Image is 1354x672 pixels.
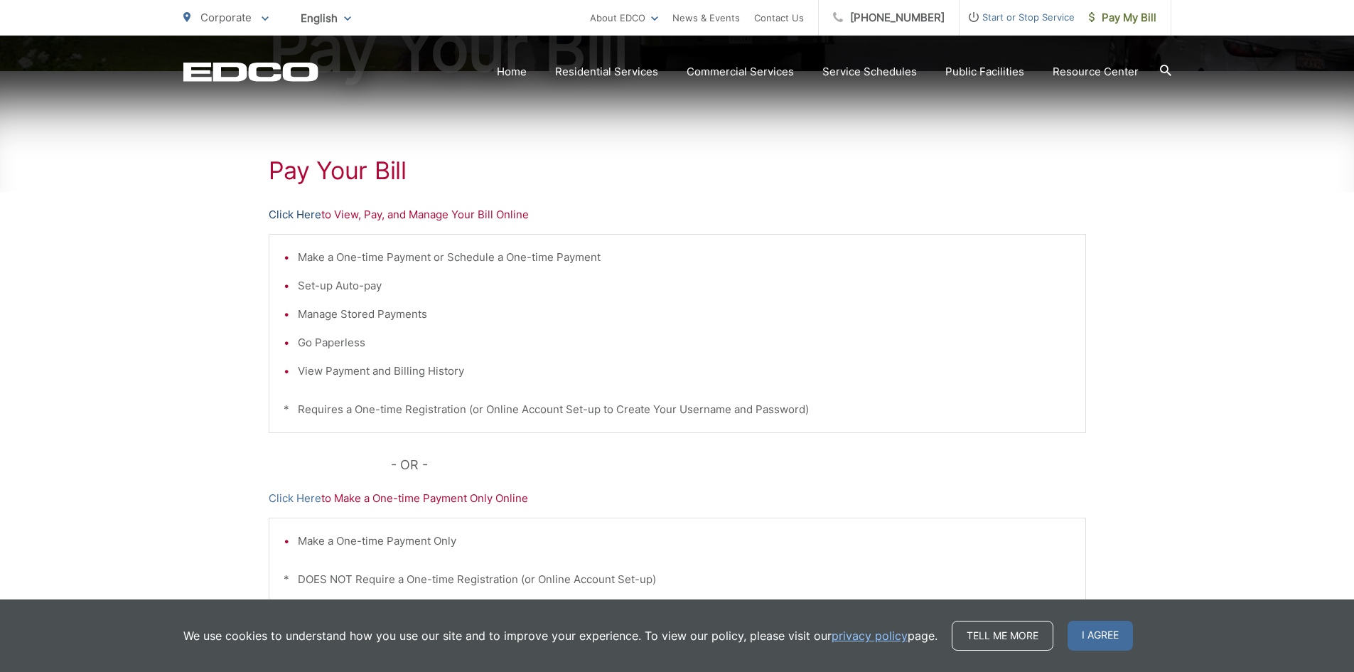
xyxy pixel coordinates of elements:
[1053,63,1139,80] a: Resource Center
[284,571,1071,588] p: * DOES NOT Require a One-time Registration (or Online Account Set-up)
[754,9,804,26] a: Contact Us
[290,6,362,31] span: English
[298,533,1071,550] li: Make a One-time Payment Only
[952,621,1053,651] a: Tell me more
[555,63,658,80] a: Residential Services
[298,277,1071,294] li: Set-up Auto-pay
[284,401,1071,418] p: * Requires a One-time Registration (or Online Account Set-up to Create Your Username and Password)
[687,63,794,80] a: Commercial Services
[945,63,1024,80] a: Public Facilities
[183,62,318,82] a: EDCD logo. Return to the homepage.
[183,627,937,644] p: We use cookies to understand how you use our site and to improve your experience. To view our pol...
[200,11,252,24] span: Corporate
[391,454,1086,476] p: - OR -
[298,363,1071,380] li: View Payment and Billing History
[298,249,1071,266] li: Make a One-time Payment or Schedule a One-time Payment
[269,490,321,507] a: Click Here
[590,9,658,26] a: About EDCO
[1068,621,1133,651] span: I agree
[1089,9,1156,26] span: Pay My Bill
[832,627,908,644] a: privacy policy
[269,156,1086,185] h1: Pay Your Bill
[822,63,917,80] a: Service Schedules
[269,206,321,223] a: Click Here
[269,206,1086,223] p: to View, Pay, and Manage Your Bill Online
[497,63,527,80] a: Home
[672,9,740,26] a: News & Events
[269,490,1086,507] p: to Make a One-time Payment Only Online
[298,334,1071,351] li: Go Paperless
[298,306,1071,323] li: Manage Stored Payments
